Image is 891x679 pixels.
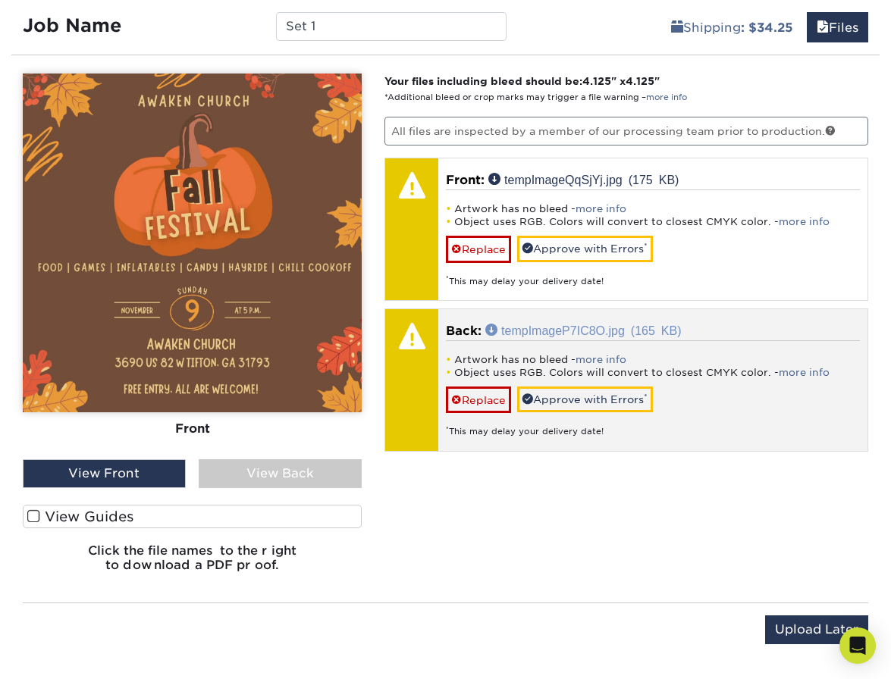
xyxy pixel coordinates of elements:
[661,12,803,42] a: Shipping: $34.25
[384,92,687,102] small: *Additional bleed or crop marks may trigger a file warning –
[779,367,830,378] a: more info
[446,215,860,228] li: Object uses RGB. Colors will convert to closest CMYK color. -
[23,543,362,584] h6: Click the file names to the right to download a PDF proof.
[199,459,362,488] div: View Back
[671,20,683,35] span: shipping
[807,12,868,42] a: Files
[384,75,660,87] strong: Your files including bleed should be: " x "
[446,263,860,288] div: This may delay your delivery date!
[646,92,687,102] a: more info
[517,386,653,412] a: Approve with Errors*
[276,12,507,41] input: Enter a job name
[765,615,868,644] input: Upload Later
[485,324,681,336] a: tempImageP7IC8O.jpg (165 KB)
[779,216,830,227] a: more info
[446,366,860,379] li: Object uses RGB. Colors will convert to closest CMYK color. -
[23,14,121,36] strong: Job Name
[626,75,654,87] span: 4.125
[23,412,362,446] div: Front
[817,20,829,35] span: files
[741,20,793,35] b: : $34.25
[446,173,485,187] span: Front:
[517,236,653,261] a: Approve with Errors*
[446,353,860,366] li: Artwork has no bleed -
[446,413,860,438] div: This may delay your delivery date!
[446,386,511,413] a: Replace
[23,505,362,528] label: View Guides
[23,459,186,488] div: View Front
[839,627,876,664] div: Open Intercom Messenger
[488,173,679,185] a: tempImageQqSjYj.jpg (175 KB)
[576,354,626,365] a: more info
[446,236,511,262] a: Replace
[446,324,482,338] span: Back:
[446,202,860,215] li: Artwork has no bleed -
[576,203,626,214] a: more info
[384,117,868,145] p: All files are inspected by a member of our processing team prior to production.
[582,75,611,87] span: 4.125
